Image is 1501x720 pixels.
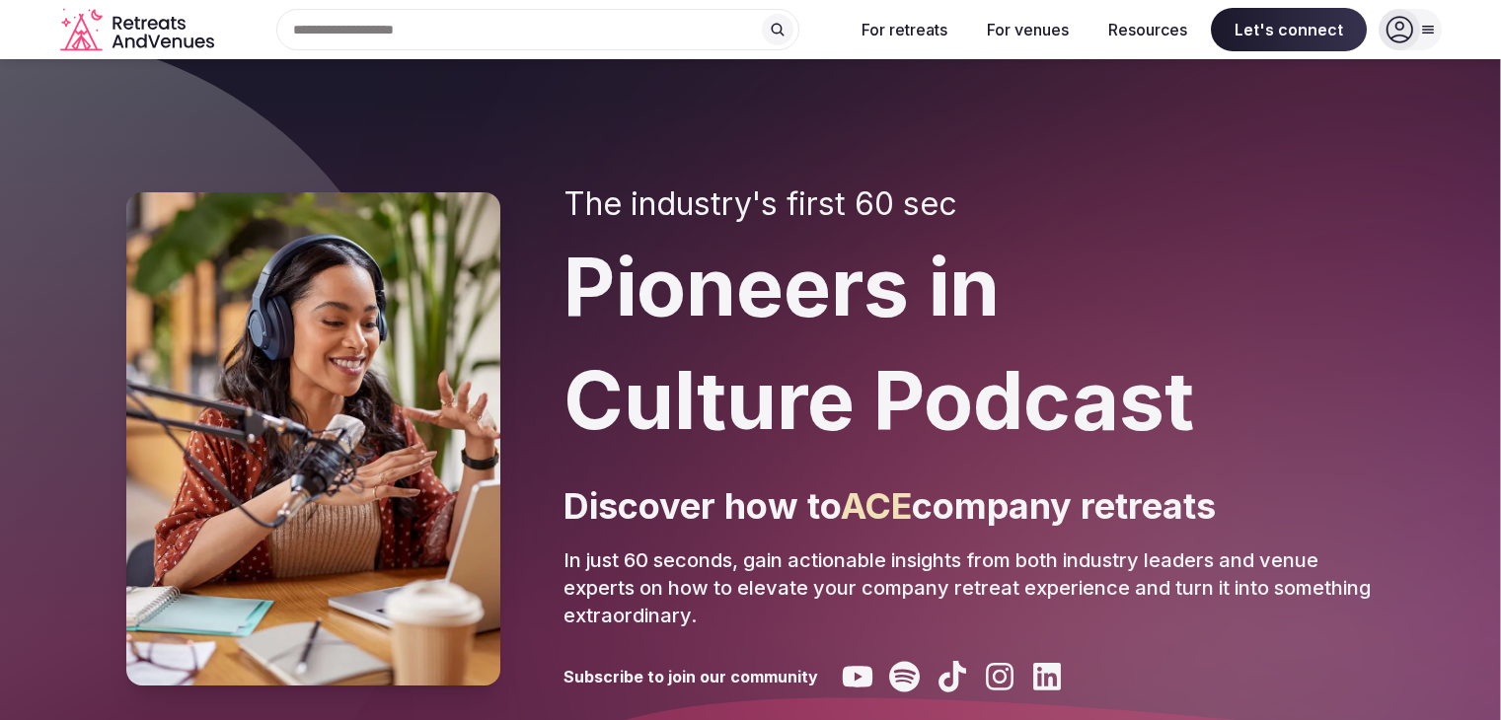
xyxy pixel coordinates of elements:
img: Pioneers in Culture Podcast [126,192,500,685]
button: Resources [1092,8,1203,51]
p: In just 60 seconds, gain actionable insights from both industry leaders and venue experts on how ... [563,546,1375,629]
p: Discover how to company retreats [563,481,1375,531]
a: Visit the homepage [60,8,218,52]
button: For venues [971,8,1085,51]
span: ACE [841,484,912,528]
h1: Pioneers in Culture Podcast [563,231,1375,458]
span: Let's connect [1211,8,1367,51]
button: For retreats [846,8,963,51]
h2: The industry's first 60 sec [563,185,1375,223]
h3: Subscribe to join our community [563,666,818,687]
svg: Retreats and Venues company logo [60,8,218,52]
